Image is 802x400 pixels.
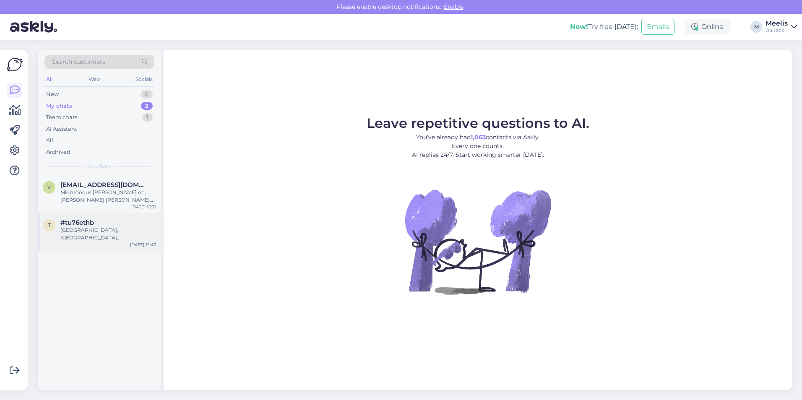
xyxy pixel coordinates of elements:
b: New! [570,23,588,31]
div: Mis mõõdus [PERSON_NAME] on, [PERSON_NAME] [PERSON_NAME] pakkuda ainult Idea 17 vannile. [60,189,156,204]
span: t [48,222,51,228]
span: Enable [441,3,466,10]
img: No Chat active [402,166,553,317]
div: [DATE] 16:31 [131,204,156,210]
div: Archived [46,148,70,156]
div: 2 [141,102,153,110]
div: Socials [134,74,154,85]
div: Balteco [766,27,788,34]
div: AI Assistant [46,125,77,133]
div: All [46,136,53,145]
div: Team chats [46,113,77,122]
div: My chats [46,102,72,110]
div: Try free [DATE]: [570,22,638,32]
div: All [44,74,54,85]
span: #tu76ethb [60,219,94,226]
button: Emails [641,19,674,35]
div: 1 [142,113,153,122]
div: [GEOGRAPHIC_DATA], [GEOGRAPHIC_DATA], [GEOGRAPHIC_DATA], [GEOGRAPHIC_DATA], 93839 Tel. [PHONE_NUM... [60,226,156,242]
span: Leave repetitive questions to AI. [367,115,589,131]
b: 1,063 [471,133,486,141]
img: Askly Logo [7,57,23,73]
p: You’ve already had contacts via Askly. Every one counts. AI replies 24/7. Start working smarter [... [367,133,589,159]
div: New [46,90,59,99]
div: [DATE] 12:47 [130,242,156,248]
div: Web [87,74,102,85]
span: My chats [88,163,111,170]
div: 0 [141,90,153,99]
span: veljolaur@gmail.com [60,181,148,189]
div: Online [685,19,730,34]
div: Meelis [766,20,788,27]
span: Search customers [52,57,105,66]
span: v [47,184,51,190]
div: M [750,21,762,33]
a: MeelisBalteco [766,20,797,34]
